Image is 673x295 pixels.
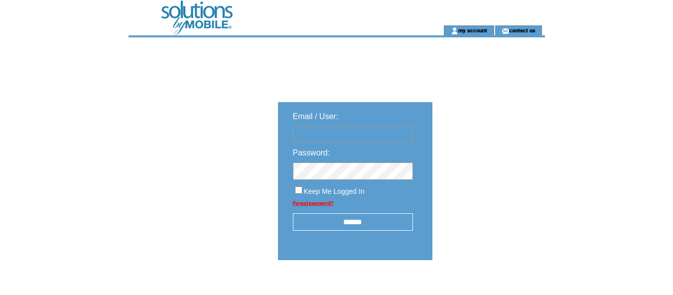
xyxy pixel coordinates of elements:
span: Keep Me Logged In [304,187,365,195]
a: contact us [509,27,536,33]
a: my account [458,27,487,33]
span: Email / User: [293,112,339,121]
img: account_icon.gif;jsessionid=C85E14E49CCC5906887BF41C92C15C23 [451,27,458,35]
span: Password: [293,148,330,157]
img: contact_us_icon.gif;jsessionid=C85E14E49CCC5906887BF41C92C15C23 [502,27,509,35]
a: Forgot password? [293,200,333,206]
